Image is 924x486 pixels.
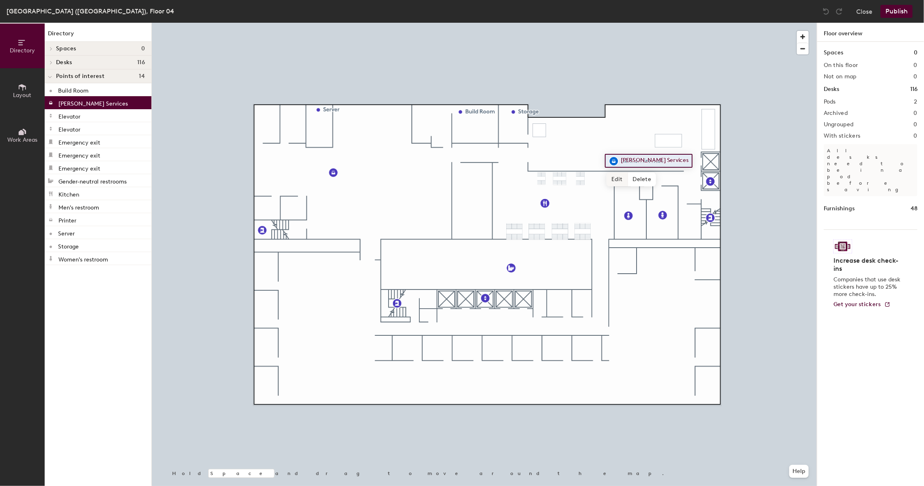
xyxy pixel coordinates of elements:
[824,110,848,117] h2: Archived
[824,121,854,128] h2: Ungrouped
[628,173,656,186] span: Delete
[914,110,918,117] h2: 0
[58,163,100,172] p: Emergency exit
[817,23,924,42] h1: Floor overview
[833,240,852,253] img: Sticker logo
[824,204,855,213] h1: Furnishings
[910,85,918,94] h1: 116
[56,45,76,52] span: Spaces
[824,133,861,139] h2: With stickers
[914,133,918,139] h2: 0
[58,176,127,185] p: Gender-neutral restrooms
[137,59,145,66] span: 116
[58,137,100,146] p: Emergency exit
[56,73,104,80] span: Points of interest
[822,7,830,15] img: Undo
[833,301,891,308] a: Get your stickers
[7,136,37,143] span: Work Areas
[914,48,918,57] h1: 0
[58,202,99,211] p: Men's restroom
[58,150,100,159] p: Emergency exit
[914,73,918,80] h2: 0
[833,301,881,308] span: Get your stickers
[10,47,35,54] span: Directory
[881,5,913,18] button: Publish
[58,85,89,94] p: Build Room
[58,111,80,120] p: Elevator
[835,7,843,15] img: Redo
[58,215,76,224] p: Printer
[824,99,836,105] h2: Pods
[911,204,918,213] h1: 48
[833,276,903,298] p: Companies that use desk stickers have up to 25% more check-ins.
[914,99,918,105] h2: 2
[139,73,145,80] span: 14
[856,5,872,18] button: Close
[58,189,79,198] p: Kitchen
[833,257,903,273] h4: Increase desk check-ins
[824,48,843,57] h1: Spaces
[789,465,809,478] button: Help
[13,92,32,99] span: Layout
[58,124,80,133] p: Elevator
[824,73,857,80] h2: Not on map
[58,241,79,250] p: Storage
[607,173,628,186] span: Edit
[141,45,145,52] span: 0
[914,121,918,128] h2: 0
[45,29,151,42] h1: Directory
[58,254,108,263] p: Women's restroom
[824,144,918,196] p: All desks need to be in a pod before saving
[56,59,72,66] span: Desks
[58,228,75,237] p: Server
[6,6,174,16] div: [GEOGRAPHIC_DATA] ([GEOGRAPHIC_DATA]), Floor 04
[824,62,858,69] h2: On this floor
[914,62,918,69] h2: 0
[824,85,839,94] h1: Desks
[58,98,128,107] p: [PERSON_NAME] Services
